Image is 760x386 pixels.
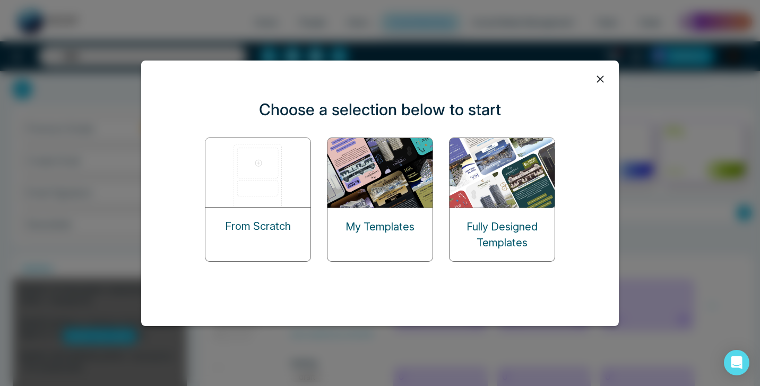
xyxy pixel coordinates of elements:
[327,138,434,208] img: my-templates.png
[346,219,414,235] p: My Templates
[225,218,291,234] p: From Scratch
[450,219,555,251] p: Fully Designed Templates
[724,350,749,375] div: Open Intercom Messenger
[259,98,501,122] p: Choose a selection below to start
[205,138,312,207] img: start-from-scratch.png
[450,138,556,208] img: designed-templates.png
